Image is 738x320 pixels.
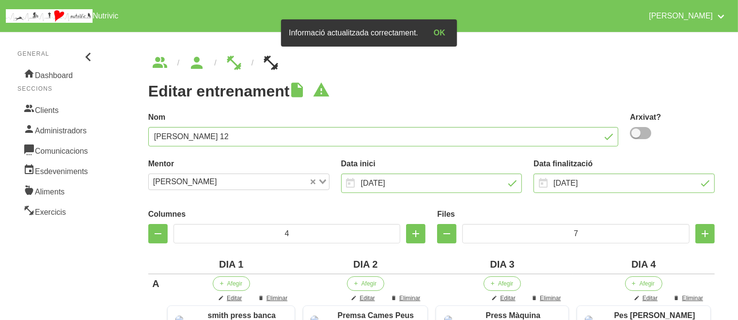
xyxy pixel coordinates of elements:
span: Afegir [640,279,655,288]
span: Editar [500,294,515,303]
div: Search for option [148,174,330,190]
span: Afegir [227,279,242,288]
a: [PERSON_NAME] [643,4,732,28]
span: Eliminar [399,294,420,303]
label: Data inici [341,158,522,170]
button: Eliminar [525,291,568,305]
label: Data finalització [534,158,715,170]
div: DIA 2 [303,257,428,272]
span: Eliminar [682,294,703,303]
input: Search for option [220,176,308,188]
button: Editar [486,291,523,305]
div: A [152,276,160,291]
label: Files [437,208,715,220]
button: Afegir [347,276,384,291]
span: Pes [PERSON_NAME] [614,311,695,320]
a: Administradors [17,119,96,140]
label: Columnes [148,208,426,220]
div: DIA 1 [167,257,295,272]
img: company_logo [6,9,93,23]
a: Dashboard [17,64,96,84]
nav: breadcrumbs [148,55,715,71]
button: Clear Selected [311,178,315,186]
label: Nom [148,112,618,123]
p: Seccions [17,84,96,93]
span: Editar [643,294,658,303]
p: General [17,49,96,58]
span: Afegir [498,279,513,288]
div: DIA 4 [577,257,711,272]
button: Eliminar [385,291,428,305]
span: Eliminar [540,294,561,303]
span: Editar [227,294,242,303]
button: Editar [212,291,250,305]
h1: Editar entrenament [148,82,715,100]
button: Editar [628,291,665,305]
label: Arxivat? [630,112,715,123]
div: Informació actualitzada correctament. [281,23,426,43]
span: [PERSON_NAME] [151,176,220,188]
a: Comunicacions [17,140,96,160]
span: Editar [360,294,375,303]
button: Editar [345,291,382,305]
label: Mentor [148,158,330,170]
a: Esdeveniments [17,160,96,180]
button: Eliminar [668,291,711,305]
a: Aliments [17,180,96,201]
button: OK [426,23,453,43]
button: Afegir [484,276,521,291]
a: Clients [17,99,96,119]
button: Afegir [213,276,250,291]
button: Eliminar [252,291,295,305]
span: Press Màquina [486,311,540,320]
a: Exercicis [17,201,96,221]
span: Afegir [361,279,377,288]
button: Afegir [625,276,662,291]
span: Eliminar [267,294,287,303]
div: DIA 3 [436,257,568,272]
